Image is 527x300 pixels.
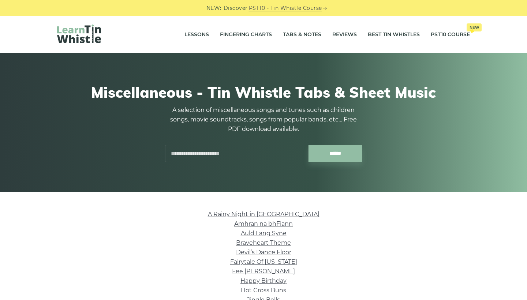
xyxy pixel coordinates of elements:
a: Tabs & Notes [283,26,321,44]
span: New [467,23,482,31]
a: Auld Lang Syne [241,230,287,237]
a: Fairytale Of [US_STATE] [230,258,297,265]
a: Fingering Charts [220,26,272,44]
a: Happy Birthday [240,277,287,284]
a: Braveheart Theme [236,239,291,246]
a: Devil’s Dance Floor [236,249,291,256]
a: Best Tin Whistles [368,26,420,44]
a: Hot Cross Buns [241,287,286,294]
h1: Miscellaneous - Tin Whistle Tabs & Sheet Music [57,83,470,101]
a: Amhran na bhFiann [234,220,293,227]
a: PST10 CourseNew [431,26,470,44]
a: Reviews [332,26,357,44]
p: A selection of miscellaneous songs and tunes such as children songs, movie soundtracks, songs fro... [165,105,362,134]
a: Fee [PERSON_NAME] [232,268,295,275]
a: Lessons [184,26,209,44]
a: A Rainy Night in [GEOGRAPHIC_DATA] [208,211,319,218]
img: LearnTinWhistle.com [57,25,101,43]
